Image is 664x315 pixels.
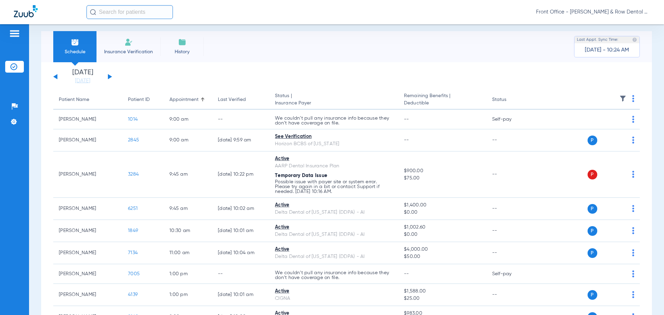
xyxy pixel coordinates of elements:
[619,95,626,102] img: filter.svg
[59,96,117,103] div: Patient Name
[404,271,409,276] span: --
[536,9,650,16] span: Front Office - [PERSON_NAME] & Row Dental Group
[102,48,155,55] span: Insurance Verification
[632,95,634,102] img: group-dot-blue.svg
[128,172,139,177] span: 3284
[212,264,269,284] td: --
[632,116,634,123] img: group-dot-blue.svg
[62,77,103,84] a: [DATE]
[71,38,79,46] img: Schedule
[632,249,634,256] img: group-dot-blue.svg
[404,117,409,122] span: --
[404,253,481,260] span: $50.00
[404,175,481,182] span: $75.00
[275,288,393,295] div: Active
[90,9,96,15] img: Search Icon
[404,231,481,238] span: $0.00
[212,129,269,151] td: [DATE] 9:59 AM
[487,90,533,110] th: Status
[404,224,481,231] span: $1,002.60
[275,231,393,238] div: Delta Dental of [US_STATE] (DDPA) - AI
[169,96,199,103] div: Appointment
[275,116,393,126] p: We couldn’t pull any insurance info because they don’t have coverage on file.
[588,290,597,300] span: P
[58,48,91,55] span: Schedule
[487,284,533,306] td: --
[164,264,212,284] td: 1:00 PM
[577,36,618,43] span: Last Appt. Sync Time:
[59,96,89,103] div: Patient Name
[632,205,634,212] img: group-dot-blue.svg
[128,228,138,233] span: 1849
[487,151,533,198] td: --
[275,155,393,163] div: Active
[212,198,269,220] td: [DATE] 10:02 AM
[212,284,269,306] td: [DATE] 10:01 AM
[588,204,597,214] span: P
[588,226,597,236] span: P
[128,138,139,142] span: 2845
[275,133,393,140] div: See Verification
[404,202,481,209] span: $1,400.00
[212,220,269,242] td: [DATE] 10:01 AM
[275,246,393,253] div: Active
[275,140,393,148] div: Horizon BCBS of [US_STATE]
[632,227,634,234] img: group-dot-blue.svg
[275,224,393,231] div: Active
[275,253,393,260] div: Delta Dental of [US_STATE] (DDPA) - AI
[128,96,158,103] div: Patient ID
[588,170,597,179] span: P
[487,264,533,284] td: Self-pay
[487,198,533,220] td: --
[404,295,481,302] span: $25.00
[14,5,38,17] img: Zuub Logo
[53,264,122,284] td: [PERSON_NAME]
[404,167,481,175] span: $900.00
[218,96,246,103] div: Last Verified
[164,110,212,129] td: 9:00 AM
[588,248,597,258] span: P
[585,47,629,54] span: [DATE] - 10:24 AM
[164,129,212,151] td: 9:00 AM
[632,270,634,277] img: group-dot-blue.svg
[53,198,122,220] td: [PERSON_NAME]
[487,220,533,242] td: --
[632,171,634,178] img: group-dot-blue.svg
[164,284,212,306] td: 1:00 PM
[269,90,398,110] th: Status |
[629,282,664,315] iframe: Chat Widget
[178,38,186,46] img: History
[275,270,393,280] p: We couldn’t pull any insurance info because they don’t have coverage on file.
[218,96,264,103] div: Last Verified
[53,220,122,242] td: [PERSON_NAME]
[487,110,533,129] td: Self-pay
[212,151,269,198] td: [DATE] 10:22 PM
[164,198,212,220] td: 9:45 AM
[404,246,481,253] span: $4,000.00
[128,117,138,122] span: 1014
[632,137,634,143] img: group-dot-blue.svg
[128,96,150,103] div: Patient ID
[275,202,393,209] div: Active
[487,242,533,264] td: --
[164,220,212,242] td: 10:30 AM
[398,90,486,110] th: Remaining Benefits |
[212,242,269,264] td: [DATE] 10:04 AM
[275,163,393,170] div: AARP Dental Insurance Plan
[275,179,393,194] p: Possible issue with payer site or system error. Please try again in a bit or contact Support if n...
[53,129,122,151] td: [PERSON_NAME]
[128,206,138,211] span: 6251
[275,209,393,216] div: Delta Dental of [US_STATE] (DDPA) - AI
[164,151,212,198] td: 9:45 AM
[487,129,533,151] td: --
[404,288,481,295] span: $1,588.00
[169,96,207,103] div: Appointment
[164,242,212,264] td: 11:00 AM
[275,100,393,107] span: Insurance Payer
[404,209,481,216] span: $0.00
[404,138,409,142] span: --
[124,38,133,46] img: Manual Insurance Verification
[166,48,199,55] span: History
[128,250,138,255] span: 7134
